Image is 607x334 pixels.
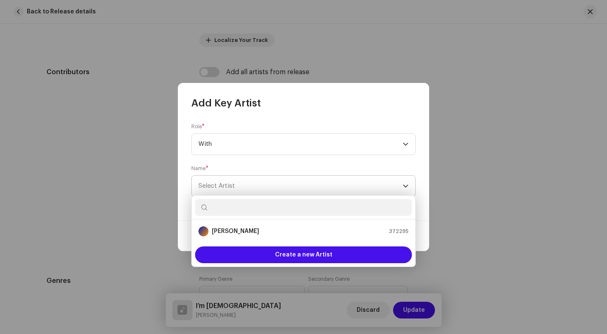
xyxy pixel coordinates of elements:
[198,134,403,155] span: With
[198,176,403,197] span: Select Artist
[403,176,409,197] div: dropdown trigger
[275,246,332,263] span: Create a new Artist
[191,96,261,110] span: Add Key Artist
[403,134,409,155] div: dropdown trigger
[191,123,205,130] label: Role
[212,227,259,236] strong: [PERSON_NAME]
[191,165,208,172] label: Name
[198,183,235,189] span: Select Artist
[192,220,415,243] ul: Option List
[195,223,412,240] li: Alain Menard
[389,227,409,236] span: 372295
